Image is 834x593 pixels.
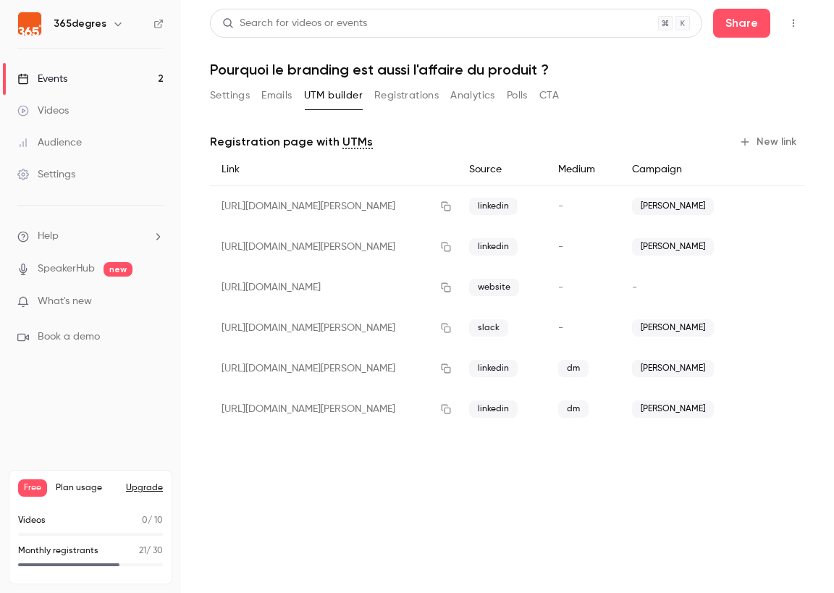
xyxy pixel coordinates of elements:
[469,319,508,337] span: slack
[104,262,132,277] span: new
[507,84,528,107] button: Polls
[17,72,67,86] div: Events
[139,544,163,558] p: / 30
[56,482,117,494] span: Plan usage
[38,261,95,277] a: SpeakerHub
[558,201,563,211] span: -
[458,153,547,186] div: Source
[469,360,518,377] span: linkedin
[38,329,100,345] span: Book a demo
[469,279,519,296] span: website
[17,135,82,150] div: Audience
[558,360,589,377] span: dm
[38,294,92,309] span: What's new
[469,198,518,215] span: linkedin
[210,389,458,429] div: [URL][DOMAIN_NAME][PERSON_NAME]
[17,229,164,244] li: help-dropdown-opener
[632,400,714,418] span: [PERSON_NAME]
[18,479,47,497] span: Free
[304,84,363,107] button: UTM builder
[210,348,458,389] div: [URL][DOMAIN_NAME][PERSON_NAME]
[139,547,146,555] span: 21
[632,238,714,256] span: [PERSON_NAME]
[126,482,163,494] button: Upgrade
[539,84,559,107] button: CTA
[632,282,637,293] span: -
[210,61,805,78] h1: Pourquoi le branding est aussi l'affaire du produit ?
[210,133,373,151] p: Registration page with
[54,17,106,31] h6: 365degres
[632,319,714,337] span: [PERSON_NAME]
[558,323,563,333] span: -
[18,514,46,527] p: Videos
[632,360,714,377] span: [PERSON_NAME]
[210,227,458,267] div: [URL][DOMAIN_NAME][PERSON_NAME]
[210,153,458,186] div: Link
[210,84,250,107] button: Settings
[547,153,620,186] div: Medium
[222,16,367,31] div: Search for videos or events
[374,84,439,107] button: Registrations
[469,400,518,418] span: linkedin
[17,167,75,182] div: Settings
[620,153,749,186] div: Campaign
[210,267,458,308] div: [URL][DOMAIN_NAME]
[469,238,518,256] span: linkedin
[142,516,148,525] span: 0
[261,84,292,107] button: Emails
[142,514,163,527] p: / 10
[558,282,563,293] span: -
[450,84,495,107] button: Analytics
[733,130,805,153] button: New link
[38,229,59,244] span: Help
[18,544,98,558] p: Monthly registrants
[632,198,714,215] span: [PERSON_NAME]
[210,186,458,227] div: [URL][DOMAIN_NAME][PERSON_NAME]
[210,308,458,348] div: [URL][DOMAIN_NAME][PERSON_NAME]
[17,104,69,118] div: Videos
[558,242,563,252] span: -
[558,400,589,418] span: dm
[713,9,770,38] button: Share
[18,12,41,35] img: 365degres
[342,133,373,151] a: UTMs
